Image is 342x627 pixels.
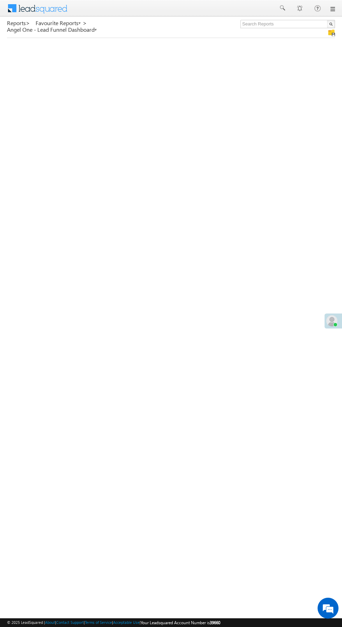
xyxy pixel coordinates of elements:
a: Angel One - Lead Funnel Dashboard [7,27,97,33]
a: Contact Support [56,620,84,625]
span: > [83,19,87,27]
span: © 2025 LeadSquared | | | | | [7,619,220,626]
a: Terms of Service [85,620,112,625]
a: Reports> [7,20,30,26]
a: About [45,620,55,625]
span: 39660 [210,620,220,625]
span: > [26,19,30,27]
a: Favourite Reports > [36,20,87,26]
span: Your Leadsquared Account Number is [141,620,220,625]
img: Manage all your saved reports! [328,29,335,36]
a: Acceptable Use [113,620,140,625]
input: Search Reports [240,20,335,28]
